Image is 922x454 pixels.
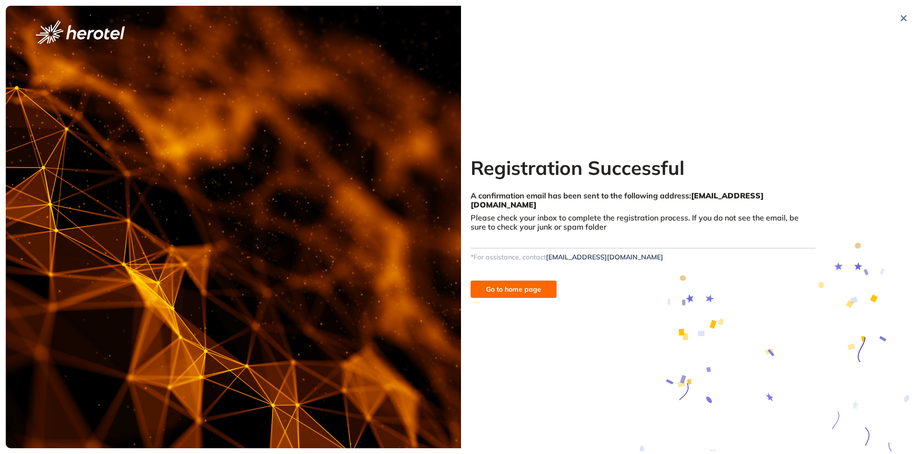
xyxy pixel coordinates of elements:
[471,281,557,298] button: Go to home page
[546,253,663,261] a: [EMAIL_ADDRESS][DOMAIN_NAME]
[486,284,541,294] span: Go to home page
[471,191,815,209] div: A confirmation email has been sent to the following address:
[471,253,815,261] div: *For assistance, contact
[471,191,764,209] span: [EMAIL_ADDRESS][DOMAIN_NAME]
[20,20,140,44] button: logo
[36,20,125,44] img: logo
[471,213,815,243] div: Please check your inbox to complete the registration process. If you do not see the email, be sur...
[471,156,815,179] h2: Registration Successful
[6,6,461,448] img: cover image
